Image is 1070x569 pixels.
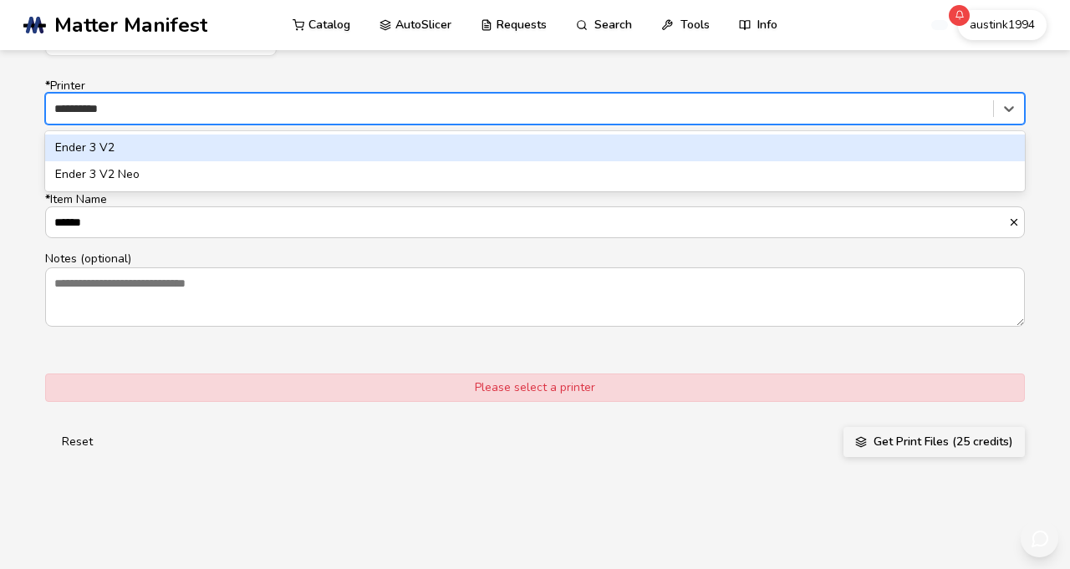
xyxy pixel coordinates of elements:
[1021,520,1058,557] button: Send feedback via email
[958,10,1047,40] button: austink1994
[45,161,1025,188] div: Ender 3 V2 Neo
[45,373,1025,402] div: Please select a printer
[45,79,1025,124] label: Printer
[45,427,110,457] button: Reset
[46,268,1024,325] textarea: Notes (optional)
[45,250,1025,267] p: Notes (optional)
[54,13,207,37] span: Matter Manifest
[1008,216,1024,228] button: *Item Name
[45,135,1025,161] div: Ender 3 V2
[45,193,1025,238] label: Item Name
[843,427,1025,457] button: Get Print Files (25 credits)
[46,207,1008,237] input: *Item Name
[54,102,115,115] input: *PrinterEnder 3 V2Ender 3 V2 Neo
